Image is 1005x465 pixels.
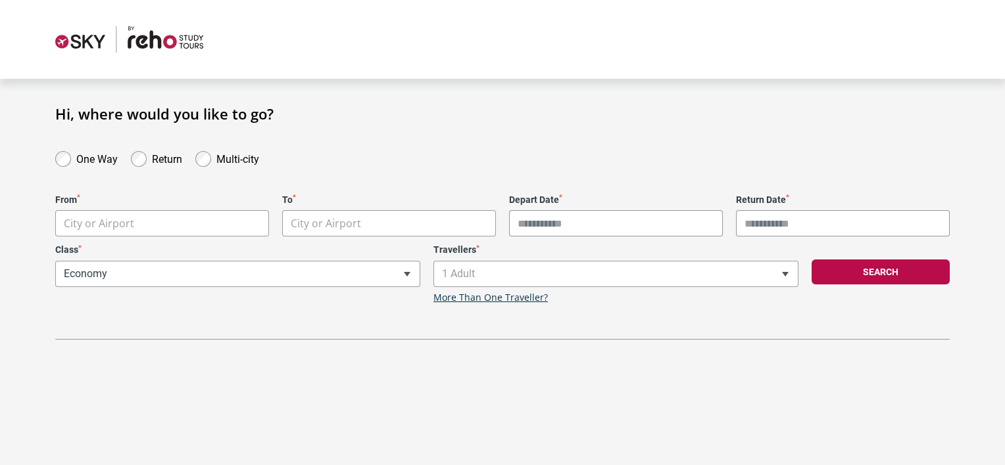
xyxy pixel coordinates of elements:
span: 1 Adult [434,261,798,286]
span: City or Airport [55,210,269,236]
button: Search [812,259,950,284]
a: More Than One Traveller? [433,292,548,303]
label: Class [55,244,420,255]
label: Travellers [433,244,798,255]
label: Multi-city [216,150,259,166]
span: City or Airport [282,210,496,236]
span: City or Airport [64,216,134,231]
label: Return Date [736,194,950,206]
label: Depart Date [509,194,723,206]
span: City or Airport [291,216,361,231]
span: Economy [55,261,420,287]
h1: Hi, where would you like to go? [55,105,950,122]
span: 1 Adult [433,261,798,287]
span: City or Airport [56,211,268,236]
span: City or Airport [283,211,495,236]
label: One Way [76,150,118,166]
span: Economy [56,261,420,286]
label: To [282,194,496,206]
label: From [55,194,269,206]
label: Return [152,150,182,166]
